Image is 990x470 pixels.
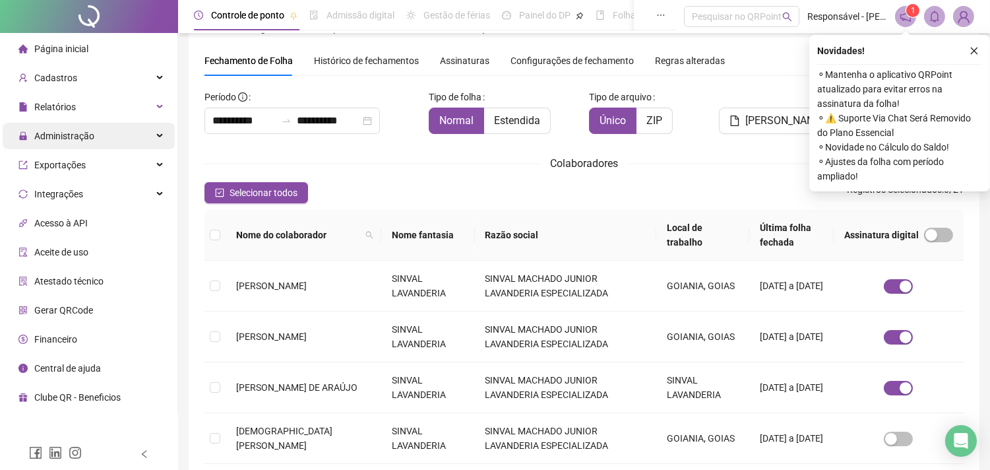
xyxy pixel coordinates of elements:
td: SINVAL LAVANDERIA [381,413,474,464]
td: SINVAL LAVANDERIA [381,362,474,413]
span: Tipo de arquivo [589,90,652,104]
span: ⚬ Novidade no Cálculo do Saldo! [817,140,982,154]
th: Nome fantasia [381,210,474,261]
span: Estendida [494,114,540,127]
span: : 0 / 21 [847,182,964,203]
span: Integrações [34,189,83,199]
span: file [729,116,740,126]
span: instagram [69,446,82,459]
span: [PERSON_NAME] [236,331,307,342]
span: Controle de ponto [211,10,284,20]
span: to [281,116,292,126]
span: solution [18,277,28,286]
span: export [18,160,28,170]
span: audit [18,248,28,257]
td: SINVAL MACHADO JUNIOR LAVANDERIA ESPECIALIZADA [475,413,656,464]
span: check-square [215,188,224,197]
td: [DATE] a [DATE] [749,413,834,464]
span: Central de ajuda [34,363,101,374]
span: Selecionar todos [230,185,297,200]
span: user-add [18,73,28,83]
span: search [363,225,376,245]
span: ZIP [646,114,662,127]
span: pushpin [290,12,297,20]
th: Razão social [475,210,656,261]
span: Assinatura digital [844,228,919,242]
span: Clube QR - Beneficios [34,392,121,403]
span: sun [406,11,416,20]
span: dashboard [502,11,511,20]
span: [DEMOGRAPHIC_DATA][PERSON_NAME] [236,426,332,451]
span: [PERSON_NAME] DE ARAÚJO [236,382,357,393]
span: ellipsis [656,11,665,20]
td: [DATE] a [DATE] [749,261,834,312]
td: SINVAL LAVANDERIA [656,362,749,413]
td: GOIANIA, GOIAS [656,312,749,362]
span: Regras alteradas [655,56,725,65]
span: Relatórios [34,102,76,112]
span: gift [18,393,28,402]
span: file [18,102,28,112]
span: Financeiro [34,334,77,345]
span: linkedin [49,446,62,459]
span: search [365,231,373,239]
span: swap-right [281,116,292,126]
span: facebook [29,446,42,459]
span: Aceite de uso [34,247,88,257]
button: Selecionar todos [204,182,308,203]
span: Admissão digital [326,10,394,20]
sup: 1 [906,4,919,17]
span: close [970,46,979,55]
span: ⚬ Mantenha o aplicativo QRPoint atualizado para evitar erros na assinatura da folha! [817,67,982,111]
span: ⚬ ⚠️ Suporte Via Chat Será Removido do Plano Essencial [817,111,982,140]
span: Painel do DP [519,10,571,20]
span: Período [204,92,236,102]
span: home [18,44,28,53]
span: Normal [439,114,474,127]
span: Tipo de folha [429,90,481,104]
td: [DATE] a [DATE] [749,312,834,362]
span: Exportações [34,160,86,170]
span: Acesso à API [34,218,88,228]
span: Assinaturas [440,56,489,65]
span: [PERSON_NAME] [745,113,824,129]
td: GOIANIA, GOIAS [656,261,749,312]
span: 1 [911,6,915,15]
td: [DATE] a [DATE] [749,362,834,413]
span: clock-circle [194,11,203,20]
span: Colaboradores [550,157,618,170]
span: [PERSON_NAME] [236,281,307,291]
th: Local de trabalho [656,210,749,261]
span: Fechamento de Folha [204,55,293,66]
span: info-circle [18,364,28,373]
span: api [18,218,28,228]
span: Gerar QRCode [34,305,93,316]
span: Cadastros [34,73,77,83]
span: info-circle [238,92,247,102]
span: search [782,12,792,22]
span: left [140,450,149,459]
td: GOIANIA, GOIAS [656,413,749,464]
span: book [596,11,605,20]
span: Novidades ! [817,44,865,58]
span: Configurações de fechamento [510,56,634,65]
span: Gestão de férias [423,10,490,20]
td: SINVAL LAVANDERIA [381,312,474,362]
span: Administração [34,131,94,141]
span: Único [600,114,626,127]
span: Página inicial [34,44,88,54]
span: Responsável - [PERSON_NAME] [807,9,887,24]
span: dollar [18,335,28,344]
span: notification [900,11,912,22]
button: [PERSON_NAME] [719,108,835,134]
span: Folha de pagamento [613,10,697,20]
td: SINVAL MACHADO JUNIOR LAVANDERIA ESPECIALIZADA [475,312,656,362]
span: bell [929,11,941,22]
th: Última folha fechada [749,210,834,261]
td: SINVAL MACHADO JUNIOR LAVANDERIA ESPECIALIZADA [475,362,656,413]
img: 36590 [954,7,974,26]
span: Histórico de fechamentos [314,55,419,66]
td: SINVAL LAVANDERIA [381,261,474,312]
span: sync [18,189,28,199]
td: SINVAL MACHADO JUNIOR LAVANDERIA ESPECIALIZADA [475,261,656,312]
